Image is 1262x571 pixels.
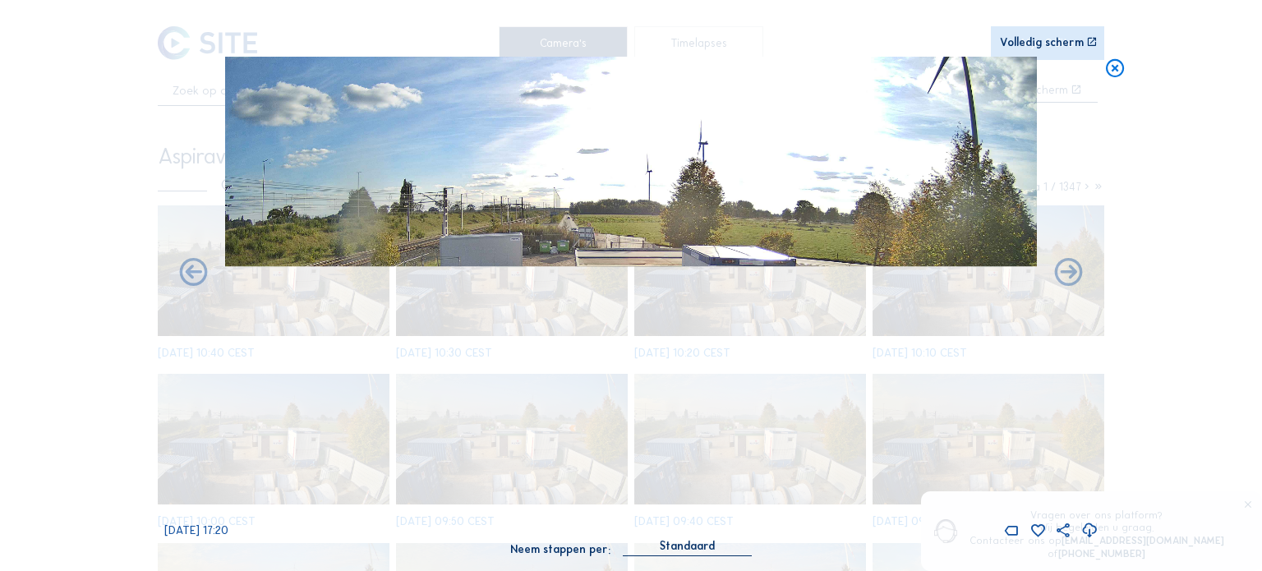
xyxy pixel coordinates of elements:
div: Volledig scherm [1000,37,1084,48]
i: Back [1052,256,1085,291]
i: Forward [177,256,210,291]
span: [DATE] 17:20 [164,523,228,537]
img: Image [225,57,1037,513]
div: Standaard [623,539,752,555]
div: Standaard [660,539,715,554]
div: Neem stappen per: [510,544,610,555]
